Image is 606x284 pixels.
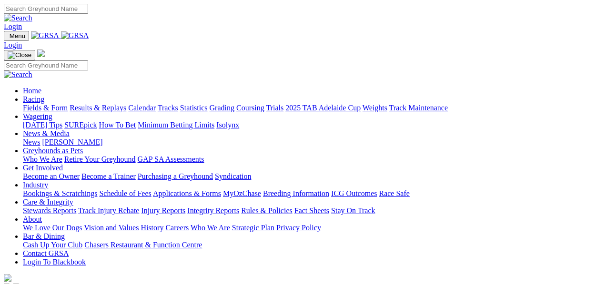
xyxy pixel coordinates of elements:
a: Chasers Restaurant & Function Centre [84,241,202,249]
img: GRSA [61,31,89,40]
a: [DATE] Tips [23,121,62,129]
a: Results & Replays [70,104,126,112]
div: Bar & Dining [23,241,602,249]
a: Injury Reports [141,206,185,215]
input: Search [4,4,88,14]
div: Care & Integrity [23,206,602,215]
a: SUREpick [64,121,97,129]
a: Retire Your Greyhound [64,155,136,163]
input: Search [4,60,88,70]
a: Get Involved [23,164,63,172]
a: Become a Trainer [81,172,136,180]
a: Stay On Track [331,206,375,215]
a: Who We Are [23,155,62,163]
div: Industry [23,189,602,198]
a: ICG Outcomes [331,189,377,197]
a: Bookings & Scratchings [23,189,97,197]
a: Tracks [158,104,178,112]
a: Privacy Policy [276,224,321,232]
a: Vision and Values [84,224,139,232]
a: Care & Integrity [23,198,73,206]
a: Statistics [180,104,208,112]
a: Strategic Plan [232,224,274,232]
a: Schedule of Fees [99,189,151,197]
a: Bar & Dining [23,232,65,240]
a: Racing [23,95,44,103]
a: Weights [363,104,387,112]
img: Close [8,51,31,59]
a: Login [4,22,22,30]
a: Syndication [215,172,251,180]
a: Calendar [128,104,156,112]
a: Login [4,41,22,49]
a: About [23,215,42,223]
a: Industry [23,181,48,189]
a: Integrity Reports [187,206,239,215]
a: Contact GRSA [23,249,69,257]
a: Grading [210,104,234,112]
a: Become an Owner [23,172,80,180]
a: Track Injury Rebate [78,206,139,215]
div: Greyhounds as Pets [23,155,602,164]
a: 2025 TAB Adelaide Cup [285,104,361,112]
img: logo-grsa-white.png [37,49,45,57]
a: Cash Up Your Club [23,241,82,249]
a: Rules & Policies [241,206,293,215]
a: Careers [165,224,189,232]
a: Minimum Betting Limits [138,121,214,129]
a: Wagering [23,112,52,120]
img: Search [4,70,32,79]
a: Breeding Information [263,189,329,197]
span: Menu [10,32,25,39]
a: Coursing [236,104,264,112]
a: News [23,138,40,146]
button: Toggle navigation [4,31,29,41]
div: Get Involved [23,172,602,181]
a: Purchasing a Greyhound [138,172,213,180]
a: Isolynx [216,121,239,129]
img: logo-grsa-white.png [4,274,11,282]
a: MyOzChase [223,189,261,197]
img: Search [4,14,32,22]
a: Who We Are [191,224,230,232]
a: Fact Sheets [294,206,329,215]
a: How To Bet [99,121,136,129]
button: Toggle navigation [4,50,35,60]
a: Stewards Reports [23,206,76,215]
a: GAP SA Assessments [138,155,204,163]
div: About [23,224,602,232]
a: Race Safe [379,189,409,197]
a: Trials [266,104,283,112]
img: GRSA [31,31,59,40]
a: Fields & Form [23,104,68,112]
a: Applications & Forms [153,189,221,197]
div: Wagering [23,121,602,129]
a: Greyhounds as Pets [23,147,83,155]
a: Login To Blackbook [23,258,86,266]
a: News & Media [23,129,70,137]
a: Track Maintenance [389,104,448,112]
a: We Love Our Dogs [23,224,82,232]
div: News & Media [23,138,602,147]
a: Home [23,87,41,95]
div: Racing [23,104,602,112]
a: [PERSON_NAME] [42,138,102,146]
a: History [141,224,163,232]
